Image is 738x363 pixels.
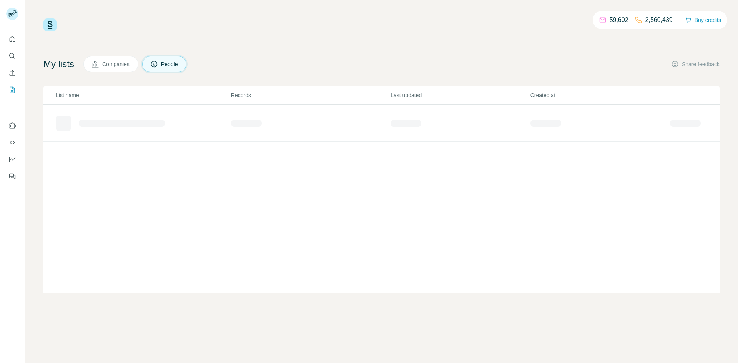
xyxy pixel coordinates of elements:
p: Created at [530,91,669,99]
p: 59,602 [610,15,628,25]
button: Dashboard [6,152,18,166]
span: People [161,60,179,68]
button: Use Surfe API [6,136,18,149]
button: Feedback [6,169,18,183]
button: Search [6,49,18,63]
button: My lists [6,83,18,97]
p: 2,560,439 [645,15,673,25]
button: Enrich CSV [6,66,18,80]
button: Buy credits [685,15,721,25]
button: Share feedback [671,60,720,68]
p: List name [56,91,230,99]
p: Records [231,91,390,99]
p: Last updated [391,91,529,99]
img: Surfe Logo [43,18,57,31]
button: Use Surfe on LinkedIn [6,119,18,133]
span: Companies [102,60,130,68]
h4: My lists [43,58,74,70]
button: Quick start [6,32,18,46]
